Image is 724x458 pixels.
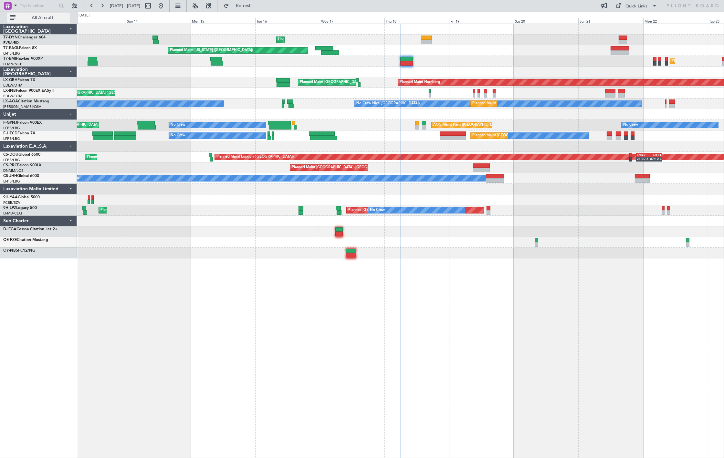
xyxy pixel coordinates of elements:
[3,211,22,216] a: LFMD/CEQ
[613,1,661,11] button: Quick Links
[300,78,402,87] div: Planned Maint [GEOGRAPHIC_DATA] ([GEOGRAPHIC_DATA])
[3,89,54,93] a: LX-INBFalcon 900EX EASy II
[3,200,20,205] a: FCBB/BZV
[356,99,420,109] div: No Crew Nice ([GEOGRAPHIC_DATA])
[3,83,22,88] a: EDLW/DTM
[3,78,17,82] span: LX-GBH
[3,153,18,157] span: CS-DOU
[623,120,638,130] div: No Crew
[44,88,146,98] div: Planned Maint [GEOGRAPHIC_DATA] ([GEOGRAPHIC_DATA])
[7,13,70,23] button: All Aircraft
[3,238,48,242] a: OE-FZECitation Mustang
[170,46,253,55] div: Planned Maint [US_STATE] ([GEOGRAPHIC_DATA])
[3,51,20,56] a: LFPB/LBG
[370,205,385,215] div: No Crew
[3,174,17,178] span: CS-JHH
[637,157,649,161] div: 21:30 Z
[3,227,16,231] span: D-IEGA
[79,13,89,18] div: [DATE]
[578,18,643,24] div: Sun 21
[292,163,393,172] div: Planned Maint [GEOGRAPHIC_DATA] ([GEOGRAPHIC_DATA])
[3,40,19,45] a: EVRA/RIX
[3,163,17,167] span: CS-RRC
[3,206,37,210] a: 9H-LPZLegacy 500
[433,120,501,130] div: AOG Maint Paris ([GEOGRAPHIC_DATA])
[87,152,189,162] div: Planned Maint [GEOGRAPHIC_DATA] ([GEOGRAPHIC_DATA])
[3,126,20,130] a: LFPB/LBG
[3,131,17,135] span: F-HECD
[255,18,320,24] div: Tue 16
[643,18,708,24] div: Mon 22
[3,62,22,67] a: LFMN/NCE
[3,104,41,109] a: [PERSON_NAME]/QSA
[3,121,17,125] span: F-GPNJ
[649,157,662,161] div: 07:10 Z
[472,99,544,109] div: Planned Maint Nice ([GEOGRAPHIC_DATA])
[3,136,20,141] a: LFPB/LBG
[216,152,294,162] div: Planned Maint London ([GEOGRAPHIC_DATA])
[191,18,255,24] div: Mon 15
[3,94,22,99] a: EDLW/DTM
[472,131,574,141] div: Planned Maint [GEOGRAPHIC_DATA] ([GEOGRAPHIC_DATA])
[230,4,257,8] span: Refresh
[61,18,126,24] div: Sat 13
[3,57,43,61] a: T7-EMIHawker 900XP
[3,131,35,135] a: F-HECDFalcon 7X
[384,18,449,24] div: Thu 18
[221,1,259,11] button: Refresh
[3,36,46,39] a: T7-DYNChallenger 604
[514,18,578,24] div: Sat 20
[100,205,177,215] div: Planned Maint Cannes ([GEOGRAPHIC_DATA])
[110,3,140,9] span: [DATE] - [DATE]
[3,249,35,253] a: OY-NBSPC12/NG
[20,1,57,11] input: Trip Number
[3,99,49,103] a: LX-AOACitation Mustang
[3,99,18,103] span: LX-AOA
[3,168,23,173] a: DNMM/LOS
[3,153,40,157] a: CS-DOUGlobal 6500
[3,249,18,253] span: OY-NBS
[3,163,41,167] a: CS-RRCFalcon 900LX
[3,57,16,61] span: T7-EMI
[3,158,20,162] a: LFPB/LBG
[3,89,16,93] span: LX-INB
[3,195,18,199] span: 9H-YAA
[637,153,649,157] div: EGKK
[171,131,185,141] div: No Crew
[3,36,18,39] span: T7-DYN
[3,46,19,50] span: T7-EAGL
[449,18,514,24] div: Fri 19
[3,227,58,231] a: D-IEGACessna Citation Jet 2+
[3,46,37,50] a: T7-EAGLFalcon 8X
[626,3,648,10] div: Quick Links
[3,121,42,125] a: F-GPNJFalcon 900EX
[278,35,361,45] div: Unplanned Maint [GEOGRAPHIC_DATA] (Riga Intl)
[400,78,440,87] div: Planned Maint Nurnberg
[320,18,384,24] div: Wed 17
[126,18,190,24] div: Sun 14
[649,153,662,157] div: HTZA
[3,238,17,242] span: OE-FZE
[348,205,440,215] div: Planned [GEOGRAPHIC_DATA] ([GEOGRAPHIC_DATA])
[3,179,20,184] a: LFPB/LBG
[3,206,16,210] span: 9H-LPZ
[171,120,185,130] div: No Crew
[3,78,35,82] a: LX-GBHFalcon 7X
[3,195,40,199] a: 9H-YAAGlobal 5000
[17,16,68,20] span: All Aircraft
[3,174,39,178] a: CS-JHHGlobal 6000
